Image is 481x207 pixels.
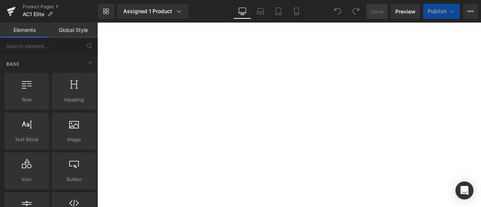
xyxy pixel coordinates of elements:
[123,8,183,15] div: Assigned 1 Product
[391,4,420,19] a: Preview
[7,136,47,144] span: Text Block
[7,96,47,104] span: Row
[54,96,94,104] span: Heading
[6,60,20,68] span: Base
[251,4,269,19] a: Laptop
[395,8,416,15] span: Preview
[7,175,47,183] span: Icon
[371,8,383,15] span: Save
[455,181,473,199] div: Open Intercom Messenger
[330,4,345,19] button: Undo
[463,4,478,19] button: More
[98,4,114,19] a: New Library
[54,175,94,183] span: Button
[348,4,363,19] button: Redo
[423,4,460,19] button: Publish
[287,4,306,19] a: Mobile
[269,4,287,19] a: Tablet
[54,136,94,144] span: Image
[23,11,44,17] span: AC1 Elite
[233,4,251,19] a: Desktop
[23,4,98,10] a: Product Pages
[428,8,446,14] span: Publish
[49,23,98,38] a: Global Style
